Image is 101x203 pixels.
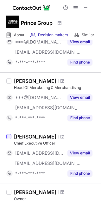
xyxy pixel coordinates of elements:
button: Reveal Button [67,39,92,45]
div: [PERSON_NAME] [14,189,56,195]
div: [PERSON_NAME] [14,133,56,140]
div: Owner [14,196,97,202]
button: Reveal Button [67,150,92,156]
div: [PERSON_NAME] [14,78,56,84]
span: [EMAIL_ADDRESS][DOMAIN_NAME] [15,160,81,166]
span: Similar [82,32,94,37]
span: About [14,32,24,37]
span: ***@[DOMAIN_NAME] [15,95,64,100]
button: Reveal Button [67,59,92,65]
img: ContactOut v5.3.10 [13,4,51,11]
img: fe5cd69802ce75a698409643891ad9dc [6,16,19,28]
span: [EMAIL_ADDRESS][DOMAIN_NAME] [15,105,81,111]
div: Chief Executive Officer [14,140,97,146]
span: ***@[DOMAIN_NAME] [15,39,64,45]
button: Reveal Button [67,170,92,177]
button: Reveal Button [67,94,92,101]
span: [EMAIL_ADDRESS][DOMAIN_NAME] [15,150,64,156]
span: Decision makers [38,32,68,37]
span: [EMAIL_ADDRESS][DOMAIN_NAME] [15,49,81,55]
button: Reveal Button [67,115,92,121]
div: Head Of Mercketing & Merchandising [14,85,97,91]
h1: Prince Group [21,19,53,27]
